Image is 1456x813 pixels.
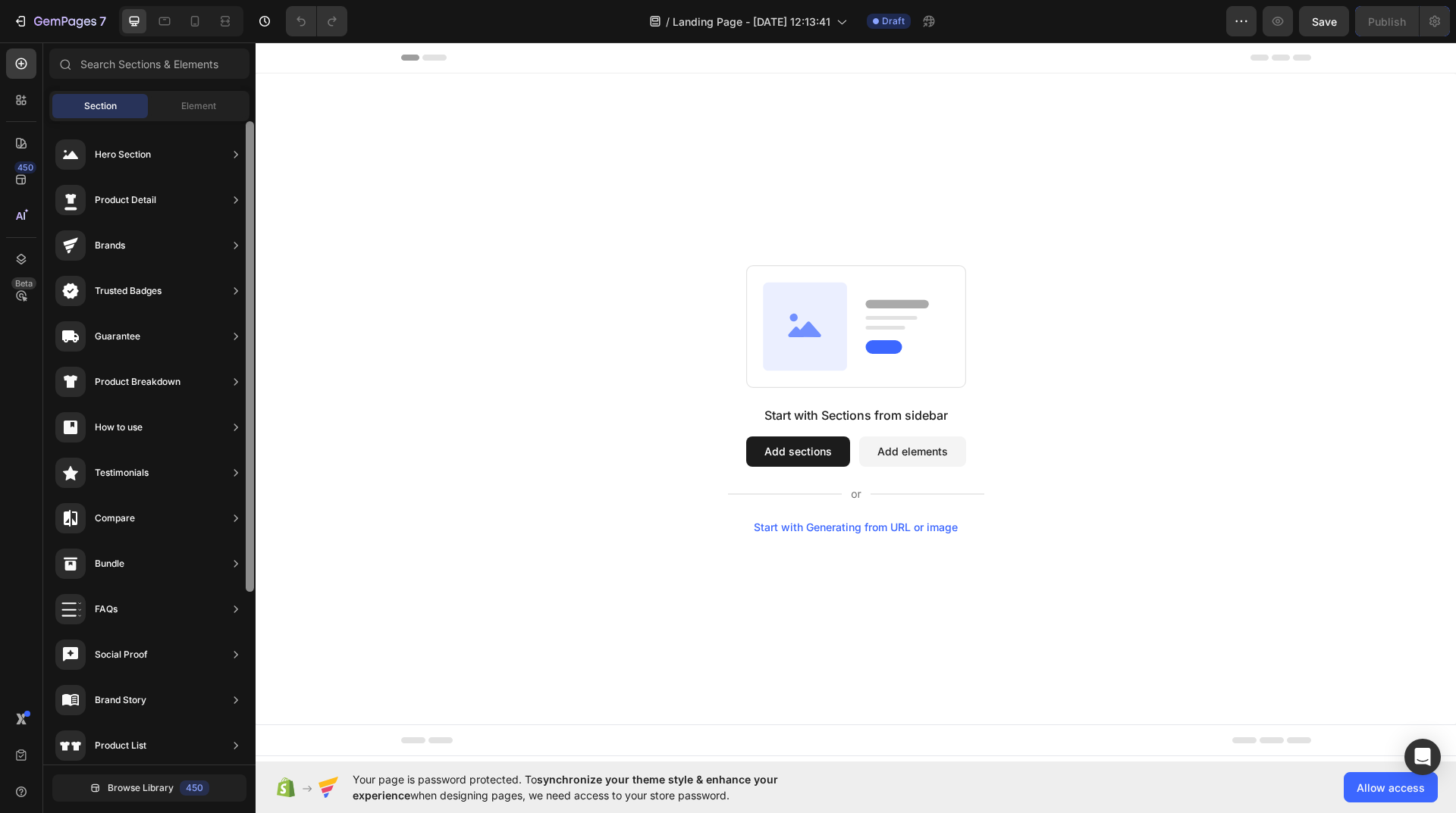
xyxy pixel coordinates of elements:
div: Start with Generating from URL or image [498,479,702,491]
span: Your page is password protected. To when designing pages, we need access to your store password. [353,771,837,803]
div: Beta [11,277,36,289]
span: Landing Page - [DATE] 12:13:41 [673,14,830,30]
span: Allow access [1357,780,1425,796]
div: Compare [95,511,135,526]
div: Undo/Redo [286,6,347,36]
span: Save [1312,15,1337,28]
button: Add sections [491,394,595,424]
span: synchronize your theme style & enhance your experience [353,773,778,802]
div: Product List [95,738,146,753]
p: 7 [99,12,106,30]
span: / [666,14,670,30]
div: Product Detail [95,192,156,208]
div: 450 [14,161,36,174]
div: Social Proof [95,647,148,662]
div: How to use [95,420,143,435]
div: Open Intercom Messenger [1404,739,1441,775]
button: Allow access [1344,772,1438,802]
span: Browse Library [108,781,174,795]
button: Add elements [604,394,711,424]
div: FAQs [95,602,118,617]
div: Brand Story [95,693,146,708]
span: Section [84,99,117,113]
div: Hero Section [95,147,151,162]
button: Publish [1355,6,1419,36]
span: Element [181,99,216,113]
button: 7 [6,6,113,36]
div: Trusted Badges [95,283,162,299]
iframe: Design area [256,42,1456,761]
div: Testimonials [95,465,149,480]
button: Save [1299,6,1349,36]
div: Product Breakdown [95,374,180,389]
div: Publish [1368,14,1406,30]
div: Guarantee [95,329,140,344]
div: Start with Sections from sidebar [509,364,692,382]
button: Browse Library450 [52,774,246,802]
input: Search Sections & Elements [49,48,249,79]
div: 450 [180,780,209,796]
span: Draft [882,14,905,28]
div: Bundle [95,556,124,571]
div: Brands [95,238,125,253]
